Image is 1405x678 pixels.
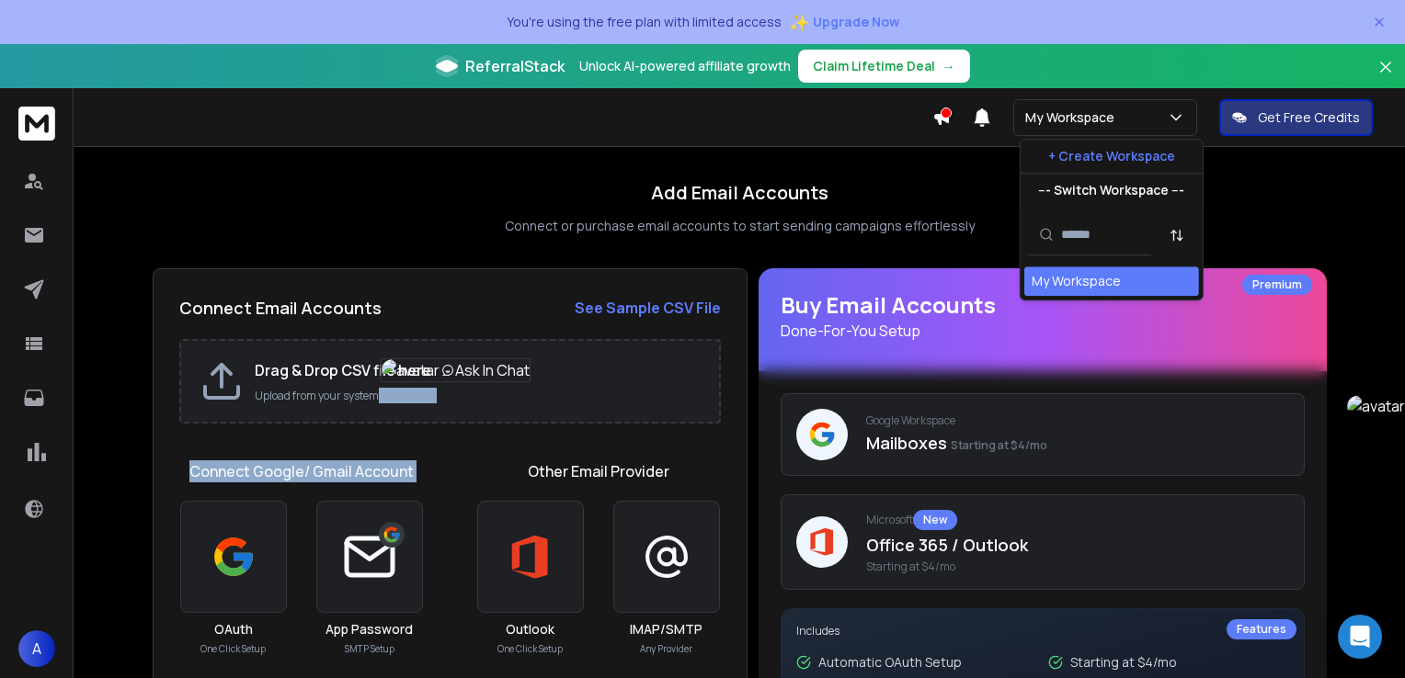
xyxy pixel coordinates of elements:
button: + Create Workspace [1021,140,1203,173]
p: Done-For-You Setup [781,320,1305,342]
div: New [913,510,957,530]
h1: Add Email Accounts [651,180,828,206]
strong: See Sample CSV File [575,298,721,318]
p: Get Free Credits [1258,108,1360,127]
button: A [18,630,55,667]
h1: Other Email Provider [528,460,669,482]
button: Get Free Credits [1219,99,1373,136]
p: Google Workspace [866,413,1289,428]
div: My Workspace [1032,272,1121,290]
button: Sort by Sort A-Z [1159,217,1195,254]
img: Ask In Chat [440,363,455,378]
h1: Connect Google/ Gmail Account [189,460,414,482]
p: Unlock AI-powered affiliate growth [579,57,791,75]
p: --- Switch Workspace --- [1038,181,1184,199]
button: Claim Lifetime Deal→ [798,50,970,83]
p: Office 365 / Outlook [866,532,1289,558]
span: ✨ [789,9,809,35]
p: Any Provider [640,642,692,656]
button: Ask In Chat [440,359,530,381]
div: Open Intercom Messenger [1338,615,1382,659]
p: Mailboxes [866,430,1289,456]
p: Automatic OAuth Setup [818,653,962,672]
span: Ask In Chat [455,359,530,381]
p: Starting at $4/mo [1070,653,1177,672]
a: See Sample CSV File [575,297,721,319]
p: Microsoft [866,510,1289,530]
span: Upgrade Now [813,13,899,31]
span: ReferralStack [465,55,565,77]
h2: Connect Email Accounts [179,295,382,321]
p: My Workspace [1025,108,1122,127]
span: Starting at $4/mo [866,559,1289,574]
h3: IMAP/SMTP [630,620,702,638]
span: Starting at $4/mo [951,437,1047,453]
h2: Drag & Drop CSV file here [255,359,701,381]
button: Close banner [1374,55,1398,99]
p: Includes [796,624,1289,638]
p: One Click Setup [200,642,266,656]
h3: App Password [326,620,413,638]
p: You're using the free plan with limited access [507,13,782,31]
p: Upload from your system, choose file [255,389,701,403]
div: Premium [1242,275,1312,295]
div: Features [1227,619,1296,639]
p: Connect or purchase email accounts to start sending campaigns effortlessly [505,217,975,235]
span: → [942,57,955,75]
p: One Click Setup [497,642,563,656]
img: avatar [382,359,440,381]
h3: Outlook [506,620,554,638]
h3: OAuth [214,620,253,638]
p: SMTP Setup [345,642,394,656]
h1: Buy Email Accounts [781,290,1305,342]
img: avatar [1347,395,1405,417]
button: ✨Upgrade Now [789,4,899,40]
p: + Create Workspace [1048,147,1175,165]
